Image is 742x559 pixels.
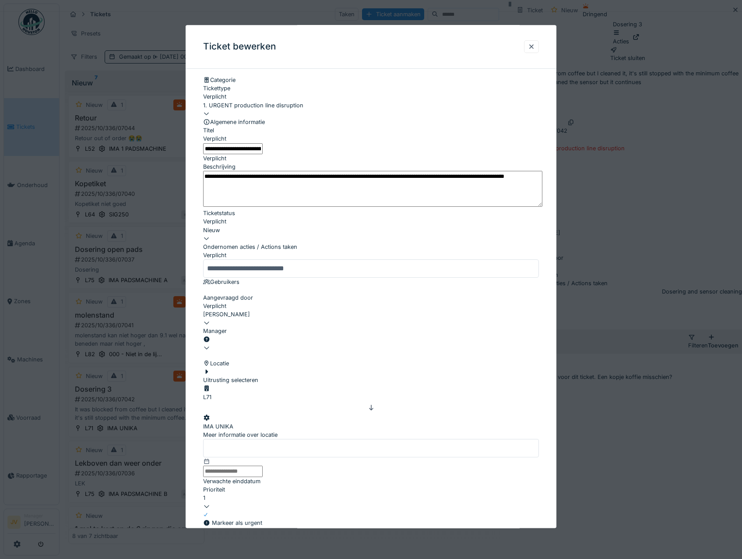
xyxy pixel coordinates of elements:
[203,163,236,171] label: Beschrijving
[203,218,539,226] div: Verplicht
[203,310,539,318] div: [PERSON_NAME]
[203,368,258,384] div: Uitrusting selecteren
[203,154,539,163] div: Verplicht
[203,422,233,431] div: IMA UNIKA
[203,101,539,110] div: 1. URGENT production line disruption
[203,135,539,143] div: Verplicht
[203,243,297,251] label: Ondernomen acties / Actions taken
[203,41,276,52] h3: Ticket bewerken
[203,127,214,135] label: Titel
[203,93,539,101] div: Verplicht
[203,118,539,126] div: Algemene informatie
[203,485,225,494] label: Prioriteit
[203,294,253,302] label: Aangevraagd door
[203,431,278,439] label: Meer informatie over locatie
[203,209,235,218] label: Ticketstatus
[203,494,539,502] div: 1
[203,359,539,368] div: Locatie
[203,519,262,527] div: Markeer als urgent
[203,251,539,260] div: Verplicht
[203,327,227,336] label: Manager
[203,477,260,485] label: Verwachte einddatum
[203,76,539,84] div: Categorie
[203,226,539,234] div: Nieuw
[203,85,230,93] label: Tickettype
[203,278,539,287] div: Gebruikers
[203,302,539,310] div: Verplicht
[203,393,214,401] div: L71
